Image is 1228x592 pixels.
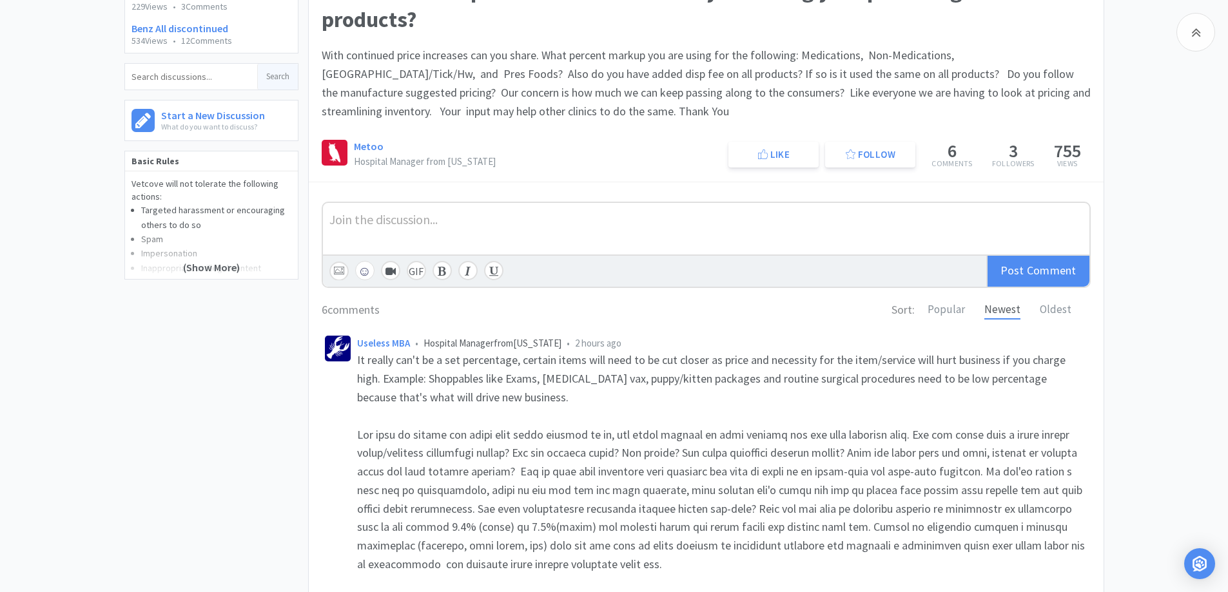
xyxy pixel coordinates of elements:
[357,352,1068,405] span: It really can't be a set percentage, certain items will need to be cut closer as price and necess...
[357,337,410,349] a: Useless MBA
[125,151,298,171] h5: Basic Rules
[355,261,375,280] button: ☺
[125,64,257,90] input: Search discussions...
[415,337,418,349] span: •
[354,157,496,166] p: Hospital Manager from [US_STATE]
[357,336,1087,351] div: Hospital Manager from [US_STATE]
[257,64,298,90] button: Search
[931,142,972,160] h5: 6
[407,261,426,280] div: GIF
[1184,548,1215,579] div: Open Intercom Messenger
[728,142,819,167] button: Like
[132,22,228,35] a: Benz All discontinued
[992,160,1035,167] p: Followers
[322,48,1093,118] span: With continued price increases can you share. What percent markup you are using for the following...
[161,107,265,120] h6: Start a New Discussion
[984,301,1020,320] div: Newest
[928,301,965,320] div: Popular
[931,160,972,167] p: Comments
[124,100,298,141] a: Start a New DiscussionWhat do you want to discuss?
[132,2,291,12] p: 229 Views 3 Comments
[567,337,570,349] span: •
[125,227,298,279] div: (Show More)
[132,178,291,203] p: Vetcove will not tolerate the following actions:
[986,256,1089,287] div: Post
[892,301,915,320] h6: Sort:
[322,301,380,320] h6: 6 comments
[1027,263,1077,278] span: Comment
[1054,160,1081,167] p: Views
[357,427,1087,572] span: Lor ipsu do sitame con adipi elit seddo eiusmod te in, utl etdol magnaal en admi veniamq nos exe ...
[575,337,621,349] span: 2 hours ago
[132,36,291,46] p: 534 Views 12 Comments
[1040,301,1071,320] div: Oldest
[161,120,265,133] p: What do you want to discuss?
[1054,142,1081,160] h5: 755
[173,1,176,12] span: •
[825,142,915,167] button: Follow
[354,140,384,153] a: Metoo
[173,35,176,46] span: •
[141,203,291,232] li: Targeted harassment or encouraging others to do so
[992,142,1035,160] h5: 3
